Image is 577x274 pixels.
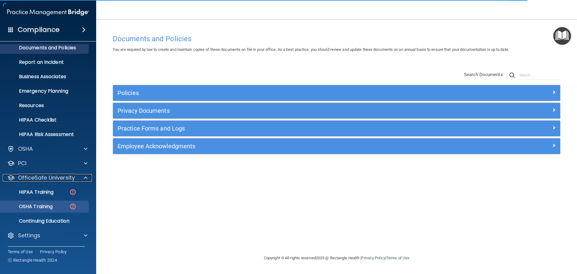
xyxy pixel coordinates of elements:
[4,88,86,94] p: Emergency Planning
[8,249,33,255] a: Terms of Use
[553,27,571,45] button: Open Resource Center
[7,145,87,152] a: OSHA
[18,26,60,34] h4: Compliance
[7,174,87,181] a: OfficeSafe University
[509,72,515,78] img: ic-search.3b580494.png
[4,218,86,224] p: Continuing Education
[4,59,86,65] p: Report an Incident
[7,6,89,18] img: PMB logo
[18,174,75,181] p: OfficeSafe University
[40,249,67,255] a: Privacy Policy
[4,204,53,210] p: OSHA Training
[118,90,444,96] h5: Policies
[69,188,77,196] img: danger-circle.6113f641.png
[118,141,556,151] a: Employee Acknowledgments
[464,72,504,77] span: Search Documents:
[118,107,444,114] h5: Privacy Documents
[4,103,86,109] p: Resources
[118,106,556,115] a: Privacy Documents
[519,71,560,80] input: Search
[7,160,87,167] a: PCI
[8,257,57,263] span: Ⓒ Rectangle Health 2024
[227,248,446,268] div: Copyright © All rights reserved 2025 @ Rectangle Health | |
[118,88,556,98] a: Policies
[118,125,444,132] h5: Practice Forms and Logs
[4,131,86,137] p: HIPAA Risk Assessment
[69,203,77,210] img: danger-circle.6113f641.png
[113,47,509,52] span: You are required by law to create and maintain copies of these documents on file in your office. ...
[361,256,385,260] a: Privacy Policy
[113,35,560,43] h4: Documents and Policies
[118,124,556,133] a: Practice Forms and Logs
[4,117,86,123] p: HIPAA Checklist
[4,189,53,195] p: HIPAA Training
[18,232,40,239] p: Settings
[7,232,87,239] a: Settings
[18,145,33,152] p: OSHA
[18,160,26,167] p: PCI
[386,256,409,260] a: Terms of Use
[4,45,86,51] p: Documents and Policies
[118,143,444,149] h5: Employee Acknowledgments
[4,74,86,80] p: Business Associates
